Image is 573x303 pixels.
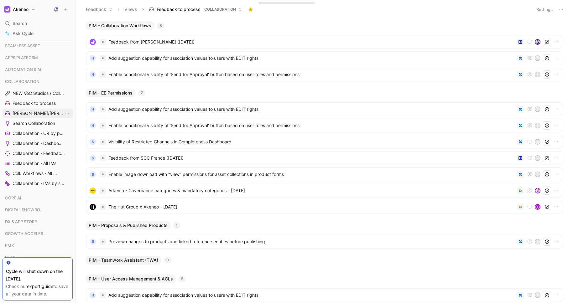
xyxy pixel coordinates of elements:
[3,89,73,98] a: NEW VoC Studios / Collaboration
[90,204,96,210] img: logo
[64,110,70,116] button: View actions
[13,120,55,126] span: Search Collaboration
[27,284,53,289] a: export guide
[86,68,562,81] a: NEnable conditional visibility of 'Send for Approval' button based on user roles and permissionsS
[535,188,540,193] img: avatar
[90,71,96,78] div: N
[3,229,73,238] div: GROWTH ACCELERATION
[83,221,565,251] div: PIM - Proposals & Published Products1
[3,205,73,216] div: DIGITAL SHOWROOM
[5,43,40,49] span: SEAMLESS ASSET
[90,292,96,298] div: H
[122,5,140,14] button: Views
[13,130,65,136] span: Collaboration · UR by project
[13,140,64,146] span: Collaboration · Dashboard
[89,222,168,229] span: PIM - Proposals & Published Products
[90,187,96,194] img: logo
[86,235,562,249] a: BPreview changes to products and linked reference entities before publishingS
[535,123,540,128] div: S
[5,195,21,201] span: CORE AI
[89,257,158,263] span: PIM - Teamwork Assistant (TWA)
[5,207,47,213] span: DIGITAL SHOWROOM
[3,139,73,148] a: Collaboration · Dashboard
[6,268,69,283] div: Cycle will shut down on the [DATE].
[90,55,96,61] div: H
[3,253,73,262] div: PULSE
[90,239,96,245] div: B
[86,288,562,302] a: HAdd suggestion capability for association values to users with EDIT rightsS
[5,230,48,237] span: GROWTH ACCELERATION
[3,53,73,62] div: APPS PLATFORM
[535,205,540,209] div: F
[535,140,540,144] div: S
[3,229,73,240] div: GROWTH ACCELERATION
[4,6,10,13] img: Akeneo
[157,23,164,29] div: 3
[3,41,73,50] div: SEAMLESS ASSET
[3,19,73,28] div: Search
[3,217,73,226] div: DX & APP STORE
[173,222,180,229] div: 1
[13,100,56,106] span: Feedback to process
[3,41,73,52] div: SEAMLESS ASSET
[146,5,245,14] button: Feedback to processCOLLABORATION
[90,171,96,177] div: B
[3,205,73,214] div: DIGITAL SHOWROOM
[89,90,133,96] span: PIM - EE Permissions
[86,35,562,49] a: logoFeedback from [PERSON_NAME] ([DATE])avatar
[13,30,34,37] span: Ask Cycle
[3,99,73,108] a: Feedback to process
[86,135,562,149] a: AVisibility of Restricted Channels in Completeness DashboardS
[535,156,540,160] div: V
[83,89,565,216] div: PIM - EE Permissions7
[157,6,201,13] span: Feedback to process
[86,119,562,132] a: NEnable conditional visibility of 'Send for Approval' button based on user roles and permissionsS
[86,151,562,165] a: SFeedback from SCC France ([DATE])V
[89,276,173,282] span: PIM - User Access Management & ACLs
[3,217,73,228] div: DX & APP STORE
[13,170,57,177] span: Coll. Workflows · All IMs
[3,53,73,64] div: APPS PLATFORM
[13,20,27,27] span: Search
[86,275,176,283] button: PIM - User Access Management & ACLs
[108,291,515,299] span: Add suggestion capability for association values to users with EDIT rights
[86,221,171,230] button: PIM - Proposals & Published Products
[535,40,540,44] img: avatar
[535,72,540,77] div: S
[86,167,562,181] a: BEnable image download with "view" permissions for asset collections in product formsS
[3,65,73,74] div: AUTOMATION & AI
[86,256,161,264] button: PIM - Teamwork Assistant (TWA)
[13,160,56,167] span: Collaboration · All IMs
[3,5,37,14] button: AkeneoAkeneo
[3,193,73,203] div: CORE AI
[86,21,154,30] button: PIM - Collaboration Workflows
[179,276,186,282] div: 5
[3,241,73,252] div: PMX
[3,109,73,118] a: [PERSON_NAME]/[PERSON_NAME] CallsView actions
[535,56,540,60] div: S
[83,21,565,84] div: PIM - Collaboration Workflows3
[535,172,540,177] div: S
[83,256,565,270] div: PIM - Teamwork Assistant (TWA)0
[90,106,96,112] div: H
[108,122,515,129] span: Enable conditional visibility of 'Send for Approval' button based on user roles and permissions
[5,78,39,85] span: COLLABORATION
[5,54,38,61] span: APPS PLATFORM
[108,154,515,162] span: Feedback from SCC France ([DATE])
[89,23,151,29] span: PIM - Collaboration Workflows
[13,150,65,157] span: Collaboration · Feedback by source
[108,187,515,194] span: Arkema - Governance categories & mandatory categories - [DATE]
[3,241,73,250] div: PMX
[3,169,73,178] a: Coll. Workflows · All IMs
[3,193,73,204] div: CORE AI
[90,155,96,161] div: S
[86,102,562,116] a: HAdd suggestion capability for association values to users with EDIT rightsS
[86,51,562,65] a: HAdd suggestion capability for association values to users with EDIT rightsS
[83,5,115,14] button: Feedback
[108,71,515,78] span: Enable conditional visibility of 'Send for Approval' button based on user roles and permissions
[3,77,73,188] div: COLLABORATIONNEW VoC Studios / CollaborationFeedback to process[PERSON_NAME]/[PERSON_NAME] CallsV...
[5,218,37,225] span: DX & APP STORE
[13,110,64,116] span: [PERSON_NAME]/[PERSON_NAME] Calls
[3,77,73,86] div: COLLABORATION
[108,54,515,62] span: Add suggestion capability for association values to users with EDIT rights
